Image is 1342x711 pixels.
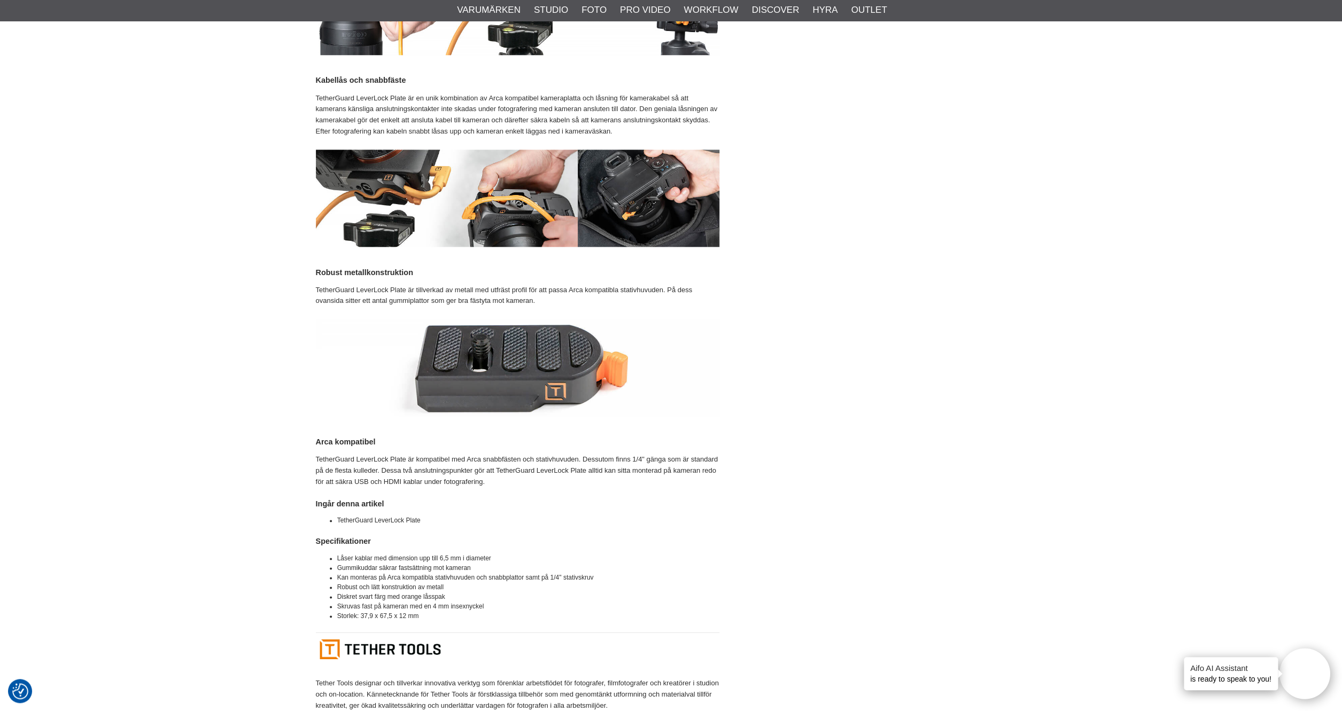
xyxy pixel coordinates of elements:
li: TetherGuard LeverLock Plate [337,515,719,525]
p: Tether Tools designar och tillverkar innovativa verktyg som förenklar arbetsflödet för fotografer... [316,677,719,710]
h4: Specifikationer [316,536,719,546]
a: Discover [751,3,799,17]
h4: Arca kompatibel [316,436,719,447]
a: Varumärken [457,3,521,17]
h4: Ingår denna artikel [316,498,719,509]
a: Pro Video [620,3,670,17]
li: Diskret svart färg med orange låsspak [337,592,719,601]
img: Tether Tools Authorized Distributor [316,628,719,667]
li: Skruvas fast på kameran med en 4 mm insexnyckel [337,601,719,611]
li: Gummikuddar säkrar fastsättning mot kameran [337,563,719,573]
img: TetherGuard LeverLock Plate - Lightweight all metal construction​ [316,319,719,417]
img: Revisit consent button [12,683,28,699]
h4: Aifo AI Assistant [1190,662,1271,674]
a: Foto [581,3,607,17]
button: Samtyckesinställningar [12,682,28,701]
p: TetherGuard LeverLock Plate är tillverkad av metall med utfräst profil för att passa Arca kompati... [316,285,719,307]
p: TetherGuard LeverLock Plate är kompatibel med Arca snabbfästen och stativhuvuden. Dessutom finns ... [316,454,719,487]
a: Studio [534,3,568,17]
li: Låser kablar med dimension upp till 6,5 mm i diameter [337,553,719,563]
img: TetherGuard LeverLock Plate - Arca style tripod mount​ [316,150,719,247]
div: is ready to speak to you! [1184,657,1278,690]
p: TetherGuard LeverLock Plate är en unik kombination av Arca kompatibel kameraplatta och låsning fö... [316,93,719,137]
li: Kan monteras på Arca kompatibla stativhuvuden och snabbplattor samt på 1/4" stativskruv [337,573,719,582]
h4: Kabellås och snabbfäste [316,75,719,85]
li: Robust och lätt konstruktion av metall [337,582,719,592]
li: Storlek: 37,9 x 67,5 x 12 mm [337,611,719,621]
a: Workflow [684,3,738,17]
a: Hyra [812,3,837,17]
a: Outlet [851,3,887,17]
h4: Robust metallkonstruktion [316,267,719,278]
